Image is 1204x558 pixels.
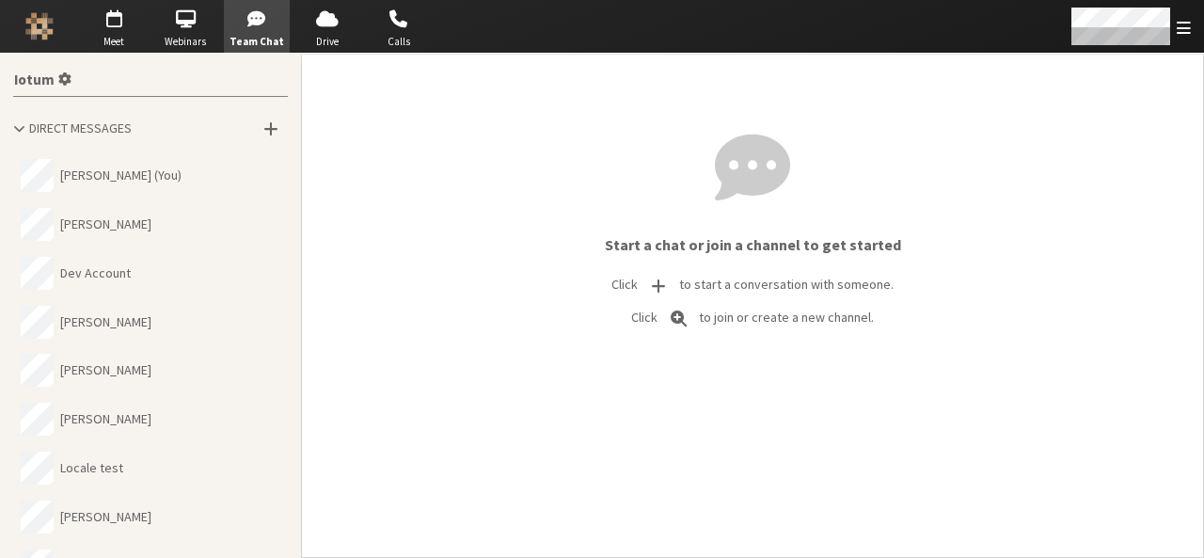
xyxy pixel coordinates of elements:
button: Settings [7,60,78,96]
p: Click to start a conversation with someone. Click to join or create a new channel. [302,269,1203,335]
span: Webinars [152,34,218,50]
button: [PERSON_NAME] [13,346,288,395]
button: Locale test [13,444,288,493]
span: Calls [366,34,432,50]
p: Start a chat or join a channel to get started [302,233,1203,256]
span: Meet [81,34,147,50]
span: Iotum [14,72,55,88]
span: Team Chat [224,34,290,50]
button: [PERSON_NAME] [13,395,288,444]
button: [PERSON_NAME] [13,200,288,249]
button: [PERSON_NAME] [13,492,288,541]
span: Direct Messages [29,120,132,136]
button: [PERSON_NAME] (You) [13,151,288,200]
button: [PERSON_NAME] [13,297,288,346]
img: Iotum [25,12,54,40]
button: Dev Account [13,248,288,297]
span: Drive [294,34,360,50]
